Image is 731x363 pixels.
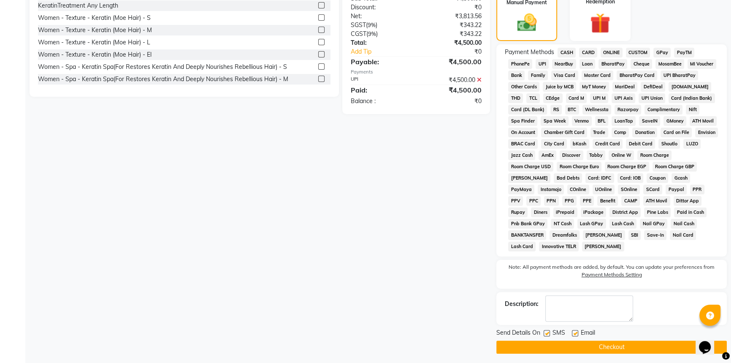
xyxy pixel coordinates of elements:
span: Dreamfolks [550,230,579,240]
span: Room Charge Euro [557,162,601,172]
span: Paypal [666,185,687,194]
span: LUZO [683,139,701,149]
div: Women - Texture - Keratin (Moe Hair) - L [38,38,150,47]
span: ATH Movil [643,196,670,206]
span: Tabby [587,150,606,160]
span: Lash Cash [609,219,637,229]
span: UPI BharatPay [661,71,698,80]
div: ₹0 [416,3,488,12]
span: PhonePe [508,59,532,69]
span: PPG [562,196,577,206]
span: UPI Union [639,93,665,103]
span: Family [528,71,548,80]
span: BFL [595,116,609,126]
span: 9% [368,22,376,28]
span: UPI [536,59,549,69]
span: Jazz Cash [508,150,535,160]
span: Complimentary [644,105,682,115]
span: MariDeal [612,82,638,92]
span: Nail GPay [640,219,667,229]
span: MosamBee [655,59,684,69]
span: Card: IDFC [585,173,614,183]
span: Benefit [597,196,618,206]
span: RS [550,105,562,115]
span: Venmo [572,116,592,126]
span: Paid in Cash [674,207,707,217]
div: ₹4,500.00 [416,85,488,95]
span: MI Voucher [688,59,716,69]
span: CASH [558,48,576,57]
div: ₹0 [428,47,488,56]
span: Instamojo [538,185,564,194]
span: BRAC Card [508,139,538,149]
span: Pine Labs [644,207,671,217]
span: BTC [565,105,579,115]
span: Nail Card [670,230,696,240]
span: [PERSON_NAME] [582,242,624,251]
span: Innovative TELR [539,242,579,251]
span: SOnline [618,185,640,194]
div: Total: [344,38,416,47]
span: MyT Money [579,82,609,92]
div: ₹3,813.56 [416,12,488,21]
span: Card M [566,93,587,103]
span: [PERSON_NAME] [583,230,625,240]
span: Shoutlo [658,139,680,149]
span: PPR [690,185,704,194]
div: Discount: [344,3,416,12]
span: Comp [612,128,629,137]
div: ₹4,500.00 [416,38,488,47]
span: UPI M [590,93,608,103]
span: Card: IOB [617,173,644,183]
span: Juice by MCB [543,82,576,92]
span: SCard [643,185,662,194]
span: SMS [552,328,565,339]
div: ₹4,500.00 [416,76,488,85]
span: Visa Card [551,71,578,80]
span: Credit Card [593,139,623,149]
span: Save-In [644,230,666,240]
span: Wellnessta [582,105,612,115]
span: Discover [560,150,583,160]
span: Gcash [671,173,690,183]
span: Rupay [508,207,528,217]
span: SGST [351,21,366,29]
span: Room Charge GBP [652,162,697,172]
label: Payment Methods Setting [582,271,642,278]
img: _gift.svg [584,11,617,36]
span: PPV [508,196,523,206]
span: Loan [579,59,596,69]
span: Dittor App [674,196,702,206]
span: UPI Axis [612,93,635,103]
div: Balance : [344,97,416,106]
span: Donation [632,128,657,137]
span: Debit Card [626,139,655,149]
div: Description: [505,300,539,308]
span: LoanTap [612,116,636,126]
span: [PERSON_NAME] [508,173,550,183]
span: Card (Indian Bank) [669,93,715,103]
span: Cheque [631,59,652,69]
span: Razorpay [615,105,641,115]
div: Women - Texture - Keratin (Moe Hair) - M [38,26,152,35]
span: PPC [526,196,541,206]
span: Master Card [582,71,614,80]
a: Add Tip [344,47,428,56]
span: SBI [628,230,641,240]
span: NT Cash [551,219,574,229]
span: Room Charge EGP [605,162,649,172]
span: CARD [579,48,597,57]
span: PPE [580,196,594,206]
span: Pnb Bank GPay [508,219,547,229]
div: Women - Spa - Keratin Spa(For Restores Keratin And Deeply Nourishes Rebellious Hair) - M [38,75,288,84]
div: ₹343.22 [416,30,488,38]
span: Chamber Gift Card [541,128,587,137]
span: NearBuy [552,59,576,69]
span: BANKTANSFER [508,230,546,240]
span: ATH Movil [690,116,717,126]
span: THD [508,93,523,103]
span: Spa Finder [508,116,537,126]
span: BharatPay [598,59,627,69]
span: GMoney [663,116,686,126]
span: PayMaya [508,185,534,194]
